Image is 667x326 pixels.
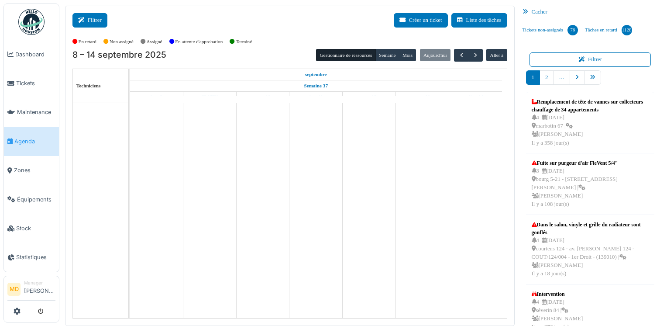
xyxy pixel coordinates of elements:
span: Statistiques [16,253,55,261]
a: 12 septembre 2025 [360,92,379,103]
label: En retard [79,38,96,45]
a: 10 septembre 2025 [253,92,273,103]
label: Terminé [236,38,252,45]
span: Agenda [14,137,55,146]
a: 11 septembre 2025 [307,92,325,103]
button: Suivant [468,49,483,62]
a: Dashboard [4,40,59,69]
span: Équipements [17,195,55,204]
a: Tickets non-assignés [519,18,581,42]
div: 3 | [DATE] bourg 5-21 - [STREET_ADDRESS][PERSON_NAME] | [PERSON_NAME] Il y a 108 jour(s) [532,167,649,209]
a: 2 [540,70,554,85]
button: Créer un ticket [394,13,448,28]
span: Maintenance [17,108,55,116]
a: Statistiques [4,243,59,272]
div: Cacher [519,6,662,18]
button: Mois [399,49,416,61]
label: Assigné [147,38,162,45]
span: Tickets [16,79,55,87]
button: Liste des tâches [451,13,507,28]
span: Techniciens [76,83,101,88]
a: Dans le salon, vinyle et grille du radiateur sont gonflés 4 |[DATE] courtens 124 - av. [PERSON_NA... [529,218,651,281]
a: 9 septembre 2025 [199,92,220,103]
div: 4 | [DATE] courtens 124 - av. [PERSON_NAME] 124 - COUT/124/004 - 1er Droit - (139010) | [PERSON_N... [532,236,649,278]
a: 14 septembre 2025 [465,92,485,103]
span: Dashboard [15,50,55,59]
button: Filtrer [72,13,107,28]
button: Précédent [454,49,468,62]
a: Semaine 37 [302,80,330,91]
div: Manager [24,280,55,286]
img: Badge_color-CXgf-gQk.svg [18,9,45,35]
div: 1128 [622,25,632,35]
div: 4 | [DATE] marbotin 67 | [PERSON_NAME] Il y a 358 jour(s) [532,114,649,147]
a: Fuite sur purgeur d'air FleVent 5/4" 3 |[DATE] bourg 5-21 - [STREET_ADDRESS][PERSON_NAME] | [PERS... [529,157,651,211]
button: Gestionnaire de ressources [316,49,375,61]
a: Maintenance [4,98,59,127]
a: Tâches en retard [581,18,636,42]
span: Stock [16,224,55,232]
a: MD Manager[PERSON_NAME] [7,280,55,301]
li: MD [7,283,21,296]
a: Stock [4,214,59,243]
a: 1 [526,70,540,85]
div: Fuite sur purgeur d'air FleVent 5/4" [532,159,649,167]
button: Aujourd'hui [420,49,450,61]
div: Intervention [532,290,583,298]
span: Zones [14,166,55,174]
a: Tickets [4,69,59,97]
a: Agenda [4,127,59,156]
a: 8 septembre 2025 [148,92,165,103]
a: … [553,70,570,85]
div: 76 [567,25,578,35]
a: 13 septembre 2025 [412,92,432,103]
a: Zones [4,156,59,185]
button: Filtrer [529,52,651,67]
a: 8 septembre 2025 [303,69,329,80]
label: Non assigné [110,38,134,45]
li: [PERSON_NAME] [24,280,55,298]
a: Remplacement de tête de vannes sur collecteurs chauffage de 34 appartements 4 |[DATE] marbotin 67... [529,96,651,149]
nav: pager [526,70,655,92]
button: Aller à [486,49,507,61]
div: Remplacement de tête de vannes sur collecteurs chauffage de 34 appartements [532,98,649,114]
label: En attente d'approbation [175,38,223,45]
button: Semaine [375,49,399,61]
div: Dans le salon, vinyle et grille du radiateur sont gonflés [532,221,649,236]
a: Équipements [4,185,59,214]
h2: 8 – 14 septembre 2025 [72,50,166,60]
